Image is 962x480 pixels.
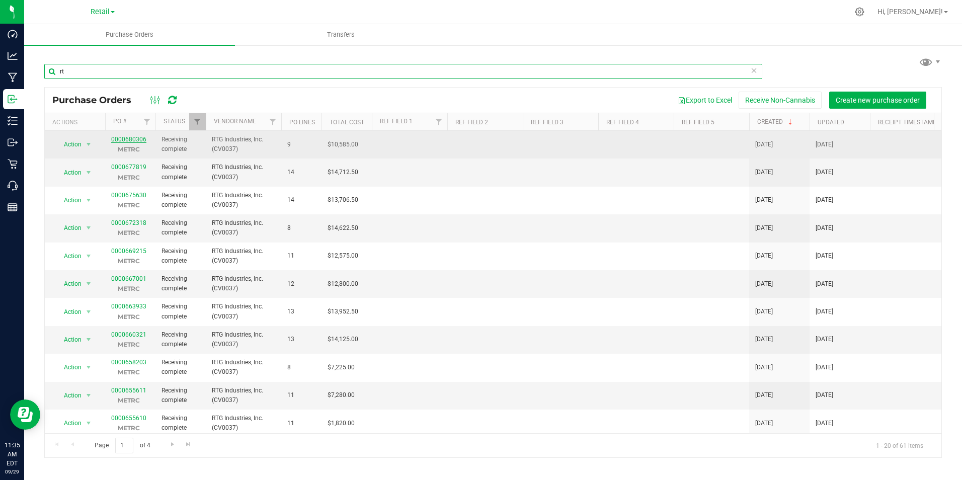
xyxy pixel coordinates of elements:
[181,438,196,451] a: Go to the last page
[8,202,18,212] inline-svg: Reports
[52,119,101,126] div: Actions
[55,360,82,374] span: Action
[55,305,82,319] span: Action
[328,140,358,149] span: $10,585.00
[162,330,200,349] span: Receiving complete
[755,251,773,261] span: [DATE]
[162,414,200,433] span: Receiving complete
[111,367,146,377] p: METRC
[55,277,82,291] span: Action
[83,360,95,374] span: select
[111,387,146,394] a: 0000655611
[111,331,146,338] a: 0000660321
[287,363,315,372] span: 8
[83,137,95,151] span: select
[165,438,180,451] a: Go to the next page
[111,228,146,237] p: METRC
[755,223,773,233] span: [DATE]
[755,195,773,205] span: [DATE]
[55,137,82,151] span: Action
[212,414,275,433] span: RTG Industries, Inc. (CV0037)
[289,119,315,126] a: PO Lines
[829,92,926,109] button: Create new purchase order
[212,302,275,321] span: RTG Industries, Inc. (CV0037)
[751,64,758,77] span: Clear
[878,119,937,126] a: Receipt Timestamp
[755,140,773,149] span: [DATE]
[531,119,564,126] a: Ref Field 3
[164,118,185,125] a: Status
[92,30,167,39] span: Purchase Orders
[111,415,146,422] a: 0000655610
[83,166,95,180] span: select
[111,164,146,171] a: 0000677819
[111,284,146,293] p: METRC
[816,168,833,177] span: [DATE]
[8,116,18,126] inline-svg: Inventory
[755,279,773,289] span: [DATE]
[111,136,146,143] a: 0000680306
[328,279,358,289] span: $12,800.00
[212,330,275,349] span: RTG Industries, Inc. (CV0037)
[212,191,275,210] span: RTG Industries, Inc. (CV0037)
[162,247,200,266] span: Receiving complete
[162,302,200,321] span: Receiving complete
[111,173,146,182] p: METRC
[287,168,315,177] span: 14
[212,163,275,182] span: RTG Industries, Inc. (CV0037)
[328,223,358,233] span: $14,622.50
[44,64,762,79] input: Search Purchase Order ID, Vendor Name and Ref Field 1
[755,419,773,428] span: [DATE]
[287,335,315,344] span: 13
[162,218,200,237] span: Receiving complete
[111,395,146,405] p: METRC
[816,279,833,289] span: [DATE]
[5,441,20,468] p: 11:35 AM EDT
[55,333,82,347] span: Action
[755,168,773,177] span: [DATE]
[83,193,95,207] span: select
[606,119,639,126] a: Ref Field 4
[111,275,146,282] a: 0000667001
[877,8,943,16] span: Hi, [PERSON_NAME]!
[818,119,844,126] a: Updated
[111,303,146,310] a: 0000663933
[55,249,82,263] span: Action
[111,423,146,433] p: METRC
[55,166,82,180] span: Action
[816,140,833,149] span: [DATE]
[757,118,794,125] a: Created
[212,358,275,377] span: RTG Industries, Inc. (CV0037)
[83,221,95,235] span: select
[212,386,275,405] span: RTG Industries, Inc. (CV0037)
[836,96,920,104] span: Create new purchase order
[91,8,110,16] span: Retail
[739,92,822,109] button: Receive Non-Cannabis
[212,135,275,154] span: RTG Industries, Inc. (CV0037)
[380,118,413,125] a: Ref Field 1
[816,335,833,344] span: [DATE]
[214,118,256,125] a: Vendor Name
[816,251,833,261] span: [DATE]
[24,24,235,45] a: Purchase Orders
[287,140,315,149] span: 9
[162,135,200,154] span: Receiving complete
[111,340,146,349] p: METRC
[111,312,146,322] p: METRC
[868,438,931,453] span: 1 - 20 of 61 items
[755,390,773,400] span: [DATE]
[328,251,358,261] span: $12,575.00
[139,113,155,130] a: Filter
[212,247,275,266] span: RTG Industries, Inc. (CV0037)
[755,307,773,316] span: [DATE]
[8,94,18,104] inline-svg: Inbound
[113,118,126,125] a: PO #
[328,307,358,316] span: $13,952.50
[111,359,146,366] a: 0000658203
[115,438,133,453] input: 1
[162,191,200,210] span: Receiving complete
[162,386,200,405] span: Receiving complete
[755,363,773,372] span: [DATE]
[55,193,82,207] span: Action
[455,119,488,126] a: Ref Field 2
